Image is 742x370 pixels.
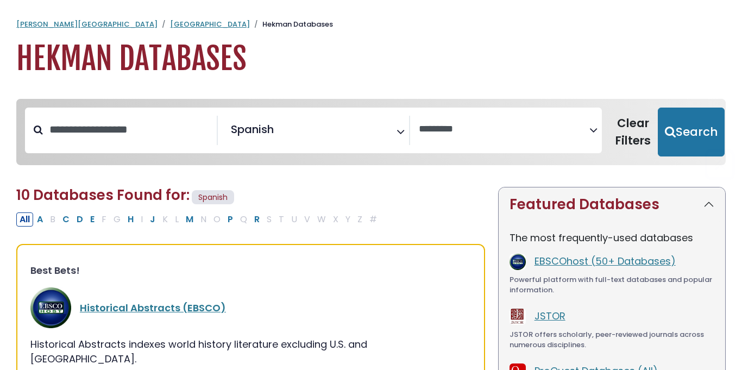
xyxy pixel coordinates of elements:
[535,254,676,268] a: EBSCOhost (50+ Databases)
[147,212,159,227] button: Filter Results J
[34,212,46,227] button: Filter Results A
[87,212,98,227] button: Filter Results E
[16,212,381,225] div: Alpha-list to filter by first letter of database name
[16,185,190,205] span: 10 Databases Found for:
[16,99,726,165] nav: Search filters
[183,212,197,227] button: Filter Results M
[227,121,274,137] li: Spanish
[510,274,714,296] div: Powerful platform with full-text databases and popular information.
[224,212,236,227] button: Filter Results P
[499,187,725,222] button: Featured Databases
[16,41,726,77] h1: Hekman Databases
[251,212,263,227] button: Filter Results R
[30,265,471,277] h3: Best Bets!
[608,108,658,156] button: Clear Filters
[16,19,158,29] a: [PERSON_NAME][GEOGRAPHIC_DATA]
[192,190,234,205] span: Spanish
[231,121,274,137] span: Spanish
[43,121,217,139] input: Search database by title or keyword
[73,212,86,227] button: Filter Results D
[124,212,137,227] button: Filter Results H
[170,19,250,29] a: [GEOGRAPHIC_DATA]
[16,19,726,30] nav: breadcrumb
[80,301,226,315] a: Historical Abstracts (EBSCO)
[59,212,73,227] button: Filter Results C
[250,19,333,30] li: Hekman Databases
[510,230,714,245] p: The most frequently-used databases
[16,212,33,227] button: All
[510,329,714,350] div: JSTOR offers scholarly, peer-reviewed journals across numerous disciplines.
[658,108,725,156] button: Submit for Search Results
[30,337,471,366] div: Historical Abstracts indexes world history literature excluding U.S. and [GEOGRAPHIC_DATA].
[419,124,589,135] textarea: Search
[276,127,284,139] textarea: Search
[700,154,739,174] a: Back to Top
[535,309,565,323] a: JSTOR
